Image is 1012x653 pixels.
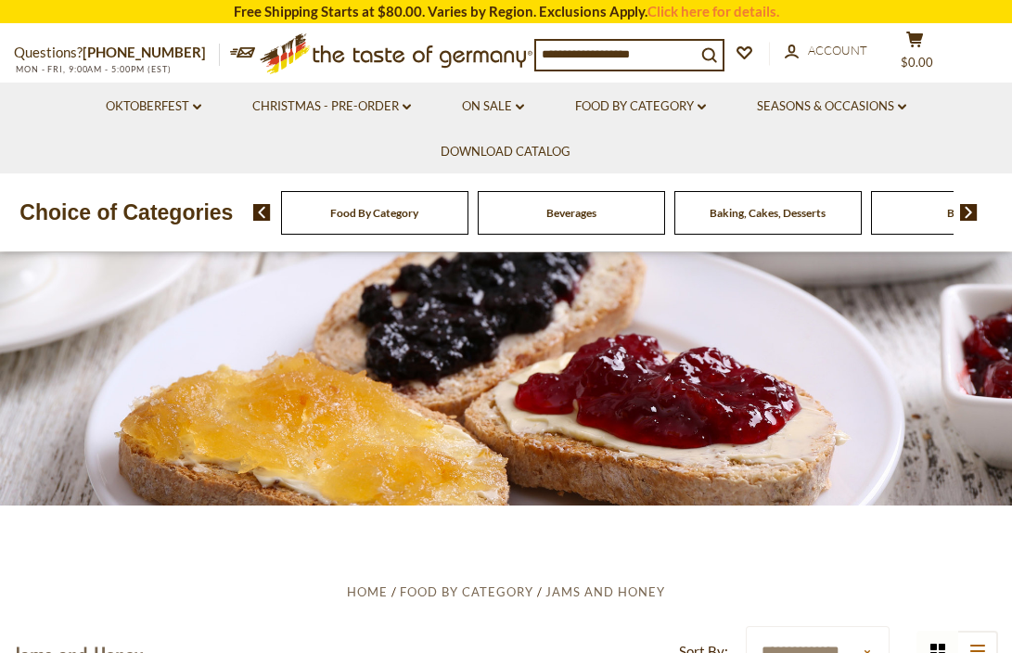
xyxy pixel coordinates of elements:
button: $0.00 [887,31,942,77]
a: Account [785,41,867,61]
a: Baking, Cakes, Desserts [710,206,826,220]
a: Seasons & Occasions [757,96,906,117]
a: Beverages [546,206,596,220]
a: Christmas - PRE-ORDER [252,96,411,117]
a: Food By Category [400,584,533,599]
span: Account [808,43,867,58]
a: Click here for details. [647,3,779,19]
p: Questions? [14,41,220,65]
span: $0.00 [901,55,933,70]
a: On Sale [462,96,524,117]
a: Food By Category [575,96,706,117]
a: Food By Category [330,206,418,220]
img: previous arrow [253,204,271,221]
a: Download Catalog [441,142,570,162]
a: [PHONE_NUMBER] [83,44,206,60]
a: Jams and Honey [545,584,665,599]
a: Oktoberfest [106,96,201,117]
img: next arrow [960,204,978,221]
span: MON - FRI, 9:00AM - 5:00PM (EST) [14,64,172,74]
a: Home [347,584,388,599]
